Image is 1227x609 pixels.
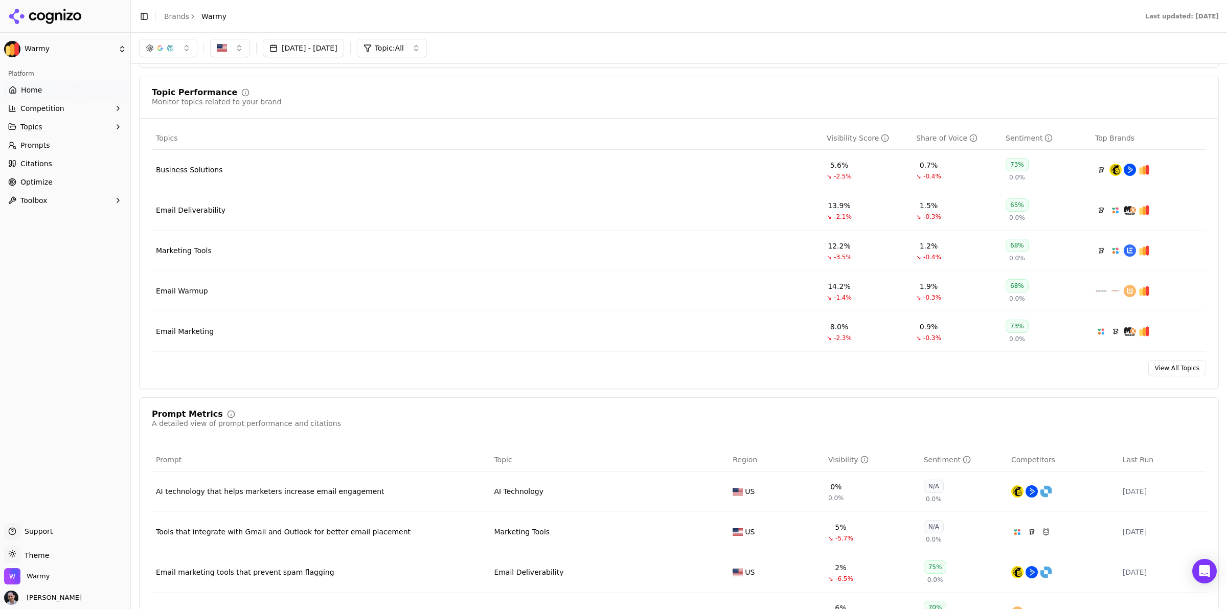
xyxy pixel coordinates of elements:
span: US [745,527,755,537]
img: activecampaign [1026,485,1038,498]
span: Last Run [1123,455,1153,465]
span: Topic [494,455,512,465]
a: Brands [164,12,189,20]
span: -0.4% [923,172,941,181]
img: US flag [733,488,743,495]
button: [DATE] - [DATE] [263,39,344,57]
span: ↘ [827,294,832,302]
img: warmy [1138,244,1150,257]
span: Support [20,526,53,536]
div: 68% [1006,239,1029,252]
th: visibilityScore [823,127,912,150]
span: ↘ [916,334,921,342]
button: Open user button [4,591,82,605]
img: glockapps [1011,526,1024,538]
span: 0.0% [927,576,943,584]
span: -0.3% [923,334,941,342]
button: Open organization switcher [4,568,50,584]
span: Prompts [20,140,50,150]
div: [DATE] [1123,567,1202,577]
button: Toolbox [4,192,126,209]
img: lemlist [1124,244,1136,257]
th: Prompt [152,448,490,471]
span: -5.7% [835,534,853,543]
img: mailgun [1095,244,1107,257]
span: ↘ [827,253,832,261]
a: Prompts [4,137,126,153]
th: Region [729,448,824,471]
span: ↘ [827,172,832,181]
div: Email marketing tools that prevent spam flagging [156,567,486,577]
th: Top Brands [1091,127,1206,150]
img: glockapps [1109,244,1122,257]
span: 0.0% [926,495,942,503]
a: Email Marketing [156,326,214,336]
nav: breadcrumb [164,11,226,21]
img: mailgun [1026,526,1038,538]
a: Marketing Tools [494,527,550,537]
div: 73% [1006,158,1029,171]
div: 65% [1006,198,1029,212]
a: Citations [4,155,126,172]
div: Visibility [828,455,869,465]
div: Tools that integrate with Gmail and Outlook for better email placement [156,527,486,537]
img: mxtoolbox [1124,204,1136,216]
span: US [745,486,755,497]
div: Data table [152,127,1206,352]
img: warmy [1138,204,1150,216]
span: Warmy [25,44,114,54]
span: -6.5% [835,575,853,583]
div: 1.9% [920,281,938,291]
a: AI technology that helps marketers increase email engagement [156,486,486,497]
img: mxtoolbox [1124,325,1136,337]
span: 0.0% [1009,295,1025,303]
img: mailchimp [1011,566,1024,578]
div: 12.2% [828,241,850,251]
a: Home [4,82,126,98]
img: Erol Azuz [4,591,18,605]
span: Top Brands [1095,133,1134,143]
span: ↘ [828,575,833,583]
img: warmy [1138,325,1150,337]
div: Sentiment [924,455,971,465]
a: Email Deliverability [156,205,225,215]
img: warmup inbox [1095,285,1107,297]
img: warmy [1138,164,1150,176]
span: -2.1% [834,213,852,221]
a: AI Technology [494,486,543,497]
div: 75% [924,560,947,574]
div: 13.9% [828,200,850,211]
span: 0.0% [926,535,942,544]
div: [DATE] [1123,486,1202,497]
span: ↘ [828,534,833,543]
span: Theme [20,551,49,559]
span: Competitors [1011,455,1055,465]
th: sentiment [920,448,1007,471]
div: Sentiment [1006,133,1053,143]
th: sentiment [1002,127,1091,150]
div: Visibility Score [827,133,889,143]
span: -0.3% [923,213,941,221]
a: Marketing Tools [156,245,212,256]
span: 0.0% [1009,254,1025,262]
img: glockapps [1109,204,1122,216]
div: [DATE] [1123,527,1202,537]
a: Email Warmup [156,286,208,296]
span: Warmy [27,572,50,581]
th: brandMentionRate [824,448,920,471]
img: Warmy [4,41,20,57]
img: US flag [733,528,743,536]
th: Topics [152,127,823,150]
span: Warmy [201,11,226,21]
span: -0.4% [923,253,941,261]
a: Business Solutions [156,165,223,175]
span: Toolbox [20,195,48,206]
img: Warmy [4,568,20,584]
span: 0.0% [1009,173,1025,182]
span: Topics [156,133,178,143]
div: 5.6% [830,160,849,170]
